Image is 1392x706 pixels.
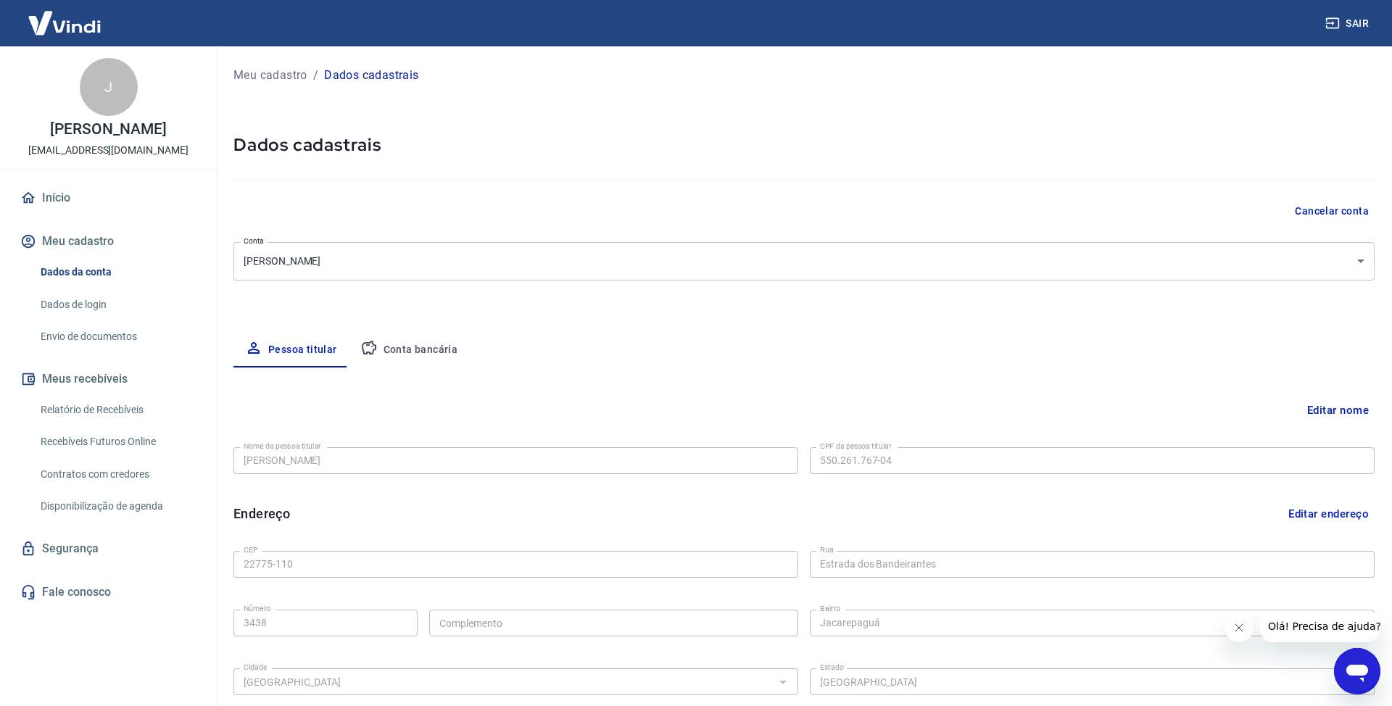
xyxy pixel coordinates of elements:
button: Pessoa titular [233,333,349,367]
a: Contratos com credores [35,460,199,489]
a: Início [17,182,199,214]
iframe: Mensagem da empresa [1259,610,1380,642]
a: Envio de documentos [35,322,199,352]
a: Disponibilização de agenda [35,491,199,521]
input: Digite aqui algumas palavras para buscar a cidade [238,673,770,691]
p: [PERSON_NAME] [50,122,166,137]
span: Olá! Precisa de ajuda? [9,10,122,22]
button: Editar nome [1301,396,1375,424]
label: Estado [820,662,844,673]
label: Bairro [820,603,840,614]
a: Segurança [17,533,199,565]
img: Vindi [17,1,112,45]
button: Cancelar conta [1289,198,1375,225]
p: Dados cadastrais [324,67,418,84]
label: Conta [244,236,264,246]
label: Rua [820,544,834,555]
button: Sair [1322,10,1375,37]
a: Dados de login [35,290,199,320]
div: J [80,58,138,116]
label: CEP [244,544,257,555]
a: Recebíveis Futuros Online [35,427,199,457]
div: [PERSON_NAME] [233,242,1375,281]
button: Conta bancária [349,333,470,367]
a: Relatório de Recebíveis [35,395,199,425]
button: Meus recebíveis [17,363,199,395]
label: Nome da pessoa titular [244,441,321,452]
label: CPF da pessoa titular [820,441,892,452]
a: Meu cadastro [233,67,307,84]
button: Meu cadastro [17,225,199,257]
h5: Dados cadastrais [233,133,1375,157]
p: / [313,67,318,84]
label: Cidade [244,662,267,673]
iframe: Fechar mensagem [1225,613,1254,642]
h6: Endereço [233,504,290,523]
button: Editar endereço [1283,500,1375,528]
a: Fale conosco [17,576,199,608]
p: [EMAIL_ADDRESS][DOMAIN_NAME] [28,143,188,158]
label: Número [244,603,270,614]
a: Dados da conta [35,257,199,287]
iframe: Botão para abrir a janela de mensagens [1334,648,1380,694]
